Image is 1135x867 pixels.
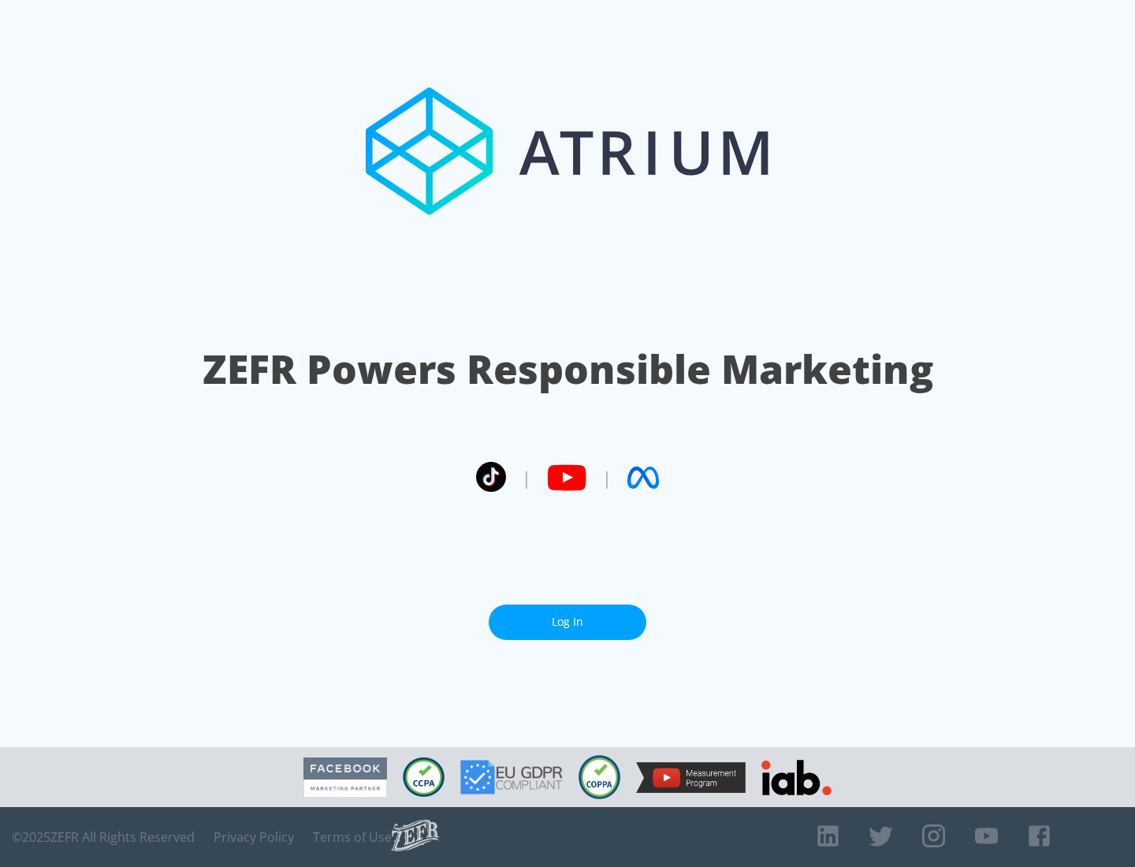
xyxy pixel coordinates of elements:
img: YouTube Measurement Program [636,762,746,793]
span: | [522,466,531,489]
span: | [602,466,612,489]
a: Terms of Use [313,829,392,845]
img: CCPA Compliant [403,757,445,797]
h1: ZEFR Powers Responsible Marketing [203,342,933,396]
span: © 2025 ZEFR All Rights Reserved [12,829,195,845]
img: COPPA Compliant [579,755,620,799]
img: IAB [761,760,832,795]
img: GDPR Compliant [460,760,563,794]
img: Facebook Marketing Partner [303,757,387,798]
a: Privacy Policy [214,829,294,845]
a: Log In [489,605,646,640]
